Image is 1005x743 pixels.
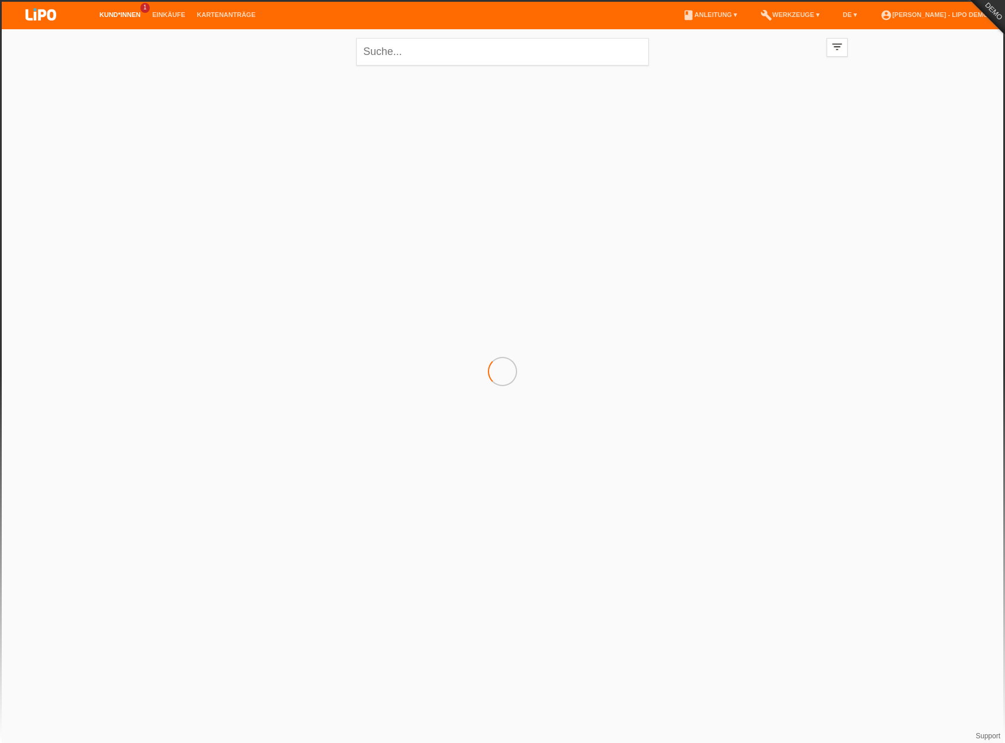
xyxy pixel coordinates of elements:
[683,9,694,21] i: book
[880,9,892,21] i: account_circle
[875,11,999,18] a: account_circle[PERSON_NAME] - LIPO Demo ▾
[191,11,261,18] a: Kartenanträge
[146,11,191,18] a: Einkäufe
[976,732,1000,740] a: Support
[94,11,146,18] a: Kund*innen
[677,11,743,18] a: bookAnleitung ▾
[837,11,863,18] a: DE ▾
[12,24,70,33] a: LIPO pay
[760,9,772,21] i: build
[140,3,150,13] span: 1
[831,40,844,53] i: filter_list
[356,38,649,66] input: Suche...
[755,11,825,18] a: buildWerkzeuge ▾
